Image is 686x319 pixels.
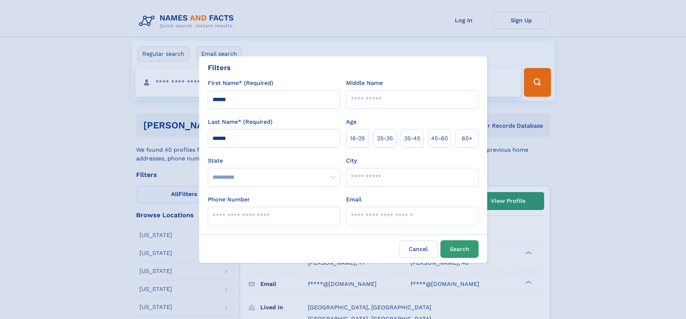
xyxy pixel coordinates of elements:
[431,134,448,143] span: 45‑60
[399,240,438,258] label: Cancel
[208,156,340,165] label: State
[346,79,383,87] label: Middle Name
[377,134,393,143] span: 25‑35
[346,118,357,126] label: Age
[404,134,420,143] span: 35‑45
[346,156,357,165] label: City
[346,195,362,204] label: Email
[350,134,365,143] span: 18‑25
[440,240,479,258] button: Search
[462,134,472,143] span: 60+
[208,79,273,87] label: First Name* (Required)
[208,118,273,126] label: Last Name* (Required)
[208,62,231,73] div: Filters
[208,195,250,204] label: Phone Number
